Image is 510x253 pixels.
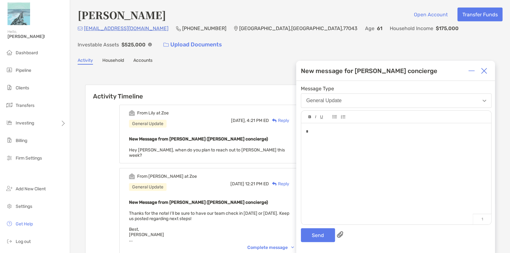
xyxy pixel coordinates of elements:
img: Phone Icon [176,26,181,31]
button: Send [301,228,335,242]
span: Hey [PERSON_NAME], when do you plan to reach out to [PERSON_NAME] this week? [129,147,285,158]
p: Age [365,24,374,32]
div: Reply [269,181,289,187]
span: 4:21 PM ED [247,118,269,123]
span: Dashboard [16,50,38,55]
p: 1 [473,214,491,224]
span: Settings [16,204,32,209]
button: Open Account [409,8,452,21]
span: Get Help [16,221,33,227]
img: Editor control icon [320,115,323,119]
div: General Update [129,183,167,191]
span: Pipeline [16,68,31,73]
span: Message Type [301,86,492,92]
span: Log out [16,239,31,244]
span: [DATE] [230,181,244,187]
a: Household [102,58,124,65]
span: Thanks for the note! I’ll be sure to have our team check in [DATE] or [DATE]. Keep us posted rega... [129,211,289,243]
img: logout icon [6,237,13,245]
p: Household Income [390,24,433,32]
img: Location Icon [234,26,238,31]
img: billing icon [6,136,13,144]
img: clients icon [6,84,13,91]
p: [PHONE_NUMBER] [182,24,226,32]
img: Editor control icon [332,115,337,119]
div: General Update [129,120,167,128]
img: Info Icon [148,43,152,46]
p: 61 [377,24,382,32]
img: Editor control icon [341,115,345,119]
h6: Activity Timeline [85,85,338,100]
span: 12:21 PM ED [245,181,269,187]
img: settings icon [6,202,13,210]
img: add_new_client icon [6,185,13,192]
img: Open dropdown arrow [482,100,486,102]
span: [DATE], [231,118,246,123]
span: [PERSON_NAME]! [8,34,66,39]
img: Zoe Logo [8,3,30,25]
span: Add New Client [16,186,46,192]
p: $175,000 [436,24,459,32]
span: Firm Settings [16,155,42,161]
a: Accounts [133,58,152,65]
p: Investable Assets [78,41,119,49]
img: Reply icon [272,119,277,123]
img: Close [481,68,487,74]
img: button icon [163,43,169,47]
div: From Lily at Zoe [137,110,169,116]
img: Email Icon [78,27,83,30]
img: Chevron icon [291,246,294,248]
img: paperclip attachments [337,231,343,238]
img: Reply icon [272,182,277,186]
img: Event icon [129,173,135,179]
p: [EMAIL_ADDRESS][DOMAIN_NAME] [84,24,168,32]
img: dashboard icon [6,49,13,56]
img: investing icon [6,119,13,126]
b: New Message from [PERSON_NAME] ([PERSON_NAME] concierge) [129,136,268,142]
img: Expand or collapse [468,68,475,74]
b: New Message from [PERSON_NAME] ([PERSON_NAME] concierge) [129,200,268,205]
a: Activity [78,58,93,65]
div: Complete message [247,245,294,250]
span: Clients [16,85,29,91]
a: Upload Documents [159,38,226,51]
div: Reply [269,117,289,124]
div: General Update [306,98,342,103]
img: Editor control icon [308,115,311,119]
button: General Update [301,93,492,108]
img: Event icon [129,110,135,116]
img: transfers icon [6,101,13,109]
img: pipeline icon [6,66,13,74]
button: Transfer Funds [457,8,502,21]
span: Billing [16,138,27,143]
img: Editor control icon [315,115,316,119]
div: From [PERSON_NAME] at Zoe [137,174,197,179]
img: firm-settings icon [6,154,13,161]
img: get-help icon [6,220,13,227]
span: Transfers [16,103,34,108]
h4: [PERSON_NAME] [78,8,166,22]
div: New message for [PERSON_NAME] concierge [301,67,437,75]
p: [GEOGRAPHIC_DATA] , [GEOGRAPHIC_DATA] , 77043 [239,24,358,32]
p: $525,000 [121,41,146,49]
span: Investing [16,120,34,126]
